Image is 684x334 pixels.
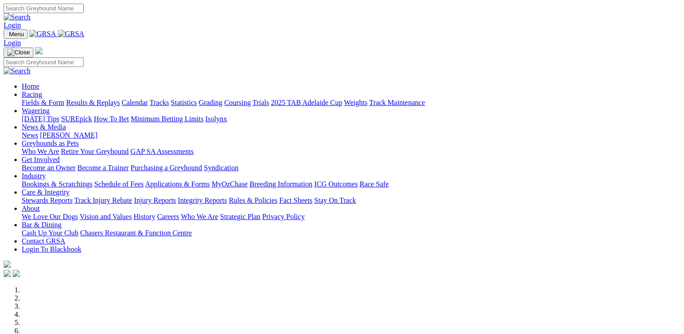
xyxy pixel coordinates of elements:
[22,82,39,90] a: Home
[22,188,70,196] a: Care & Integrity
[22,196,680,205] div: Care & Integrity
[22,156,60,163] a: Get Involved
[22,131,680,139] div: News & Media
[122,99,148,106] a: Calendar
[229,196,278,204] a: Rules & Policies
[22,164,680,172] div: Get Involved
[4,4,84,13] input: Search
[4,270,11,277] img: facebook.svg
[4,39,21,47] a: Login
[77,164,129,172] a: Become a Trainer
[252,99,269,106] a: Trials
[22,99,64,106] a: Fields & Form
[22,213,680,221] div: About
[29,30,56,38] img: GRSA
[94,180,143,188] a: Schedule of Fees
[40,131,97,139] a: [PERSON_NAME]
[22,196,72,204] a: Stewards Reports
[61,148,129,155] a: Retire Your Greyhound
[131,115,203,123] a: Minimum Betting Limits
[22,221,61,229] a: Bar & Dining
[199,99,222,106] a: Grading
[61,115,92,123] a: SUREpick
[220,213,260,220] a: Strategic Plan
[181,213,218,220] a: Who We Are
[22,213,78,220] a: We Love Our Dogs
[145,180,210,188] a: Applications & Forms
[359,180,388,188] a: Race Safe
[22,180,92,188] a: Bookings & Scratchings
[22,148,680,156] div: Greyhounds as Pets
[4,13,31,21] img: Search
[224,99,251,106] a: Coursing
[22,115,680,123] div: Wagering
[271,99,342,106] a: 2025 TAB Adelaide Cup
[22,229,680,237] div: Bar & Dining
[22,91,42,98] a: Racing
[9,31,24,38] span: Menu
[171,99,197,106] a: Statistics
[22,139,79,147] a: Greyhounds as Pets
[131,164,202,172] a: Purchasing a Greyhound
[22,229,78,237] a: Cash Up Your Club
[74,196,132,204] a: Track Injury Rebate
[4,29,28,39] button: Toggle navigation
[344,99,368,106] a: Weights
[80,213,132,220] a: Vision and Values
[22,205,40,212] a: About
[22,123,66,131] a: News & Media
[35,47,42,54] img: logo-grsa-white.png
[157,213,179,220] a: Careers
[7,49,30,56] img: Close
[314,180,358,188] a: ICG Outcomes
[204,164,238,172] a: Syndication
[205,115,227,123] a: Isolynx
[22,180,680,188] div: Industry
[4,67,31,75] img: Search
[22,99,680,107] div: Racing
[13,270,20,277] img: twitter.svg
[22,245,81,253] a: Login To Blackbook
[262,213,305,220] a: Privacy Policy
[133,213,155,220] a: History
[4,57,84,67] input: Search
[369,99,425,106] a: Track Maintenance
[250,180,312,188] a: Breeding Information
[80,229,192,237] a: Chasers Restaurant & Function Centre
[178,196,227,204] a: Integrity Reports
[66,99,120,106] a: Results & Replays
[212,180,248,188] a: MyOzChase
[150,99,169,106] a: Tracks
[22,131,38,139] a: News
[131,148,194,155] a: GAP SA Assessments
[4,48,33,57] button: Toggle navigation
[22,115,59,123] a: [DATE] Tips
[22,164,75,172] a: Become an Owner
[94,115,129,123] a: How To Bet
[314,196,356,204] a: Stay On Track
[58,30,85,38] img: GRSA
[22,237,65,245] a: Contact GRSA
[134,196,176,204] a: Injury Reports
[22,148,59,155] a: Who We Are
[279,196,312,204] a: Fact Sheets
[4,261,11,268] img: logo-grsa-white.png
[22,107,50,115] a: Wagering
[4,21,21,29] a: Login
[22,172,46,180] a: Industry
